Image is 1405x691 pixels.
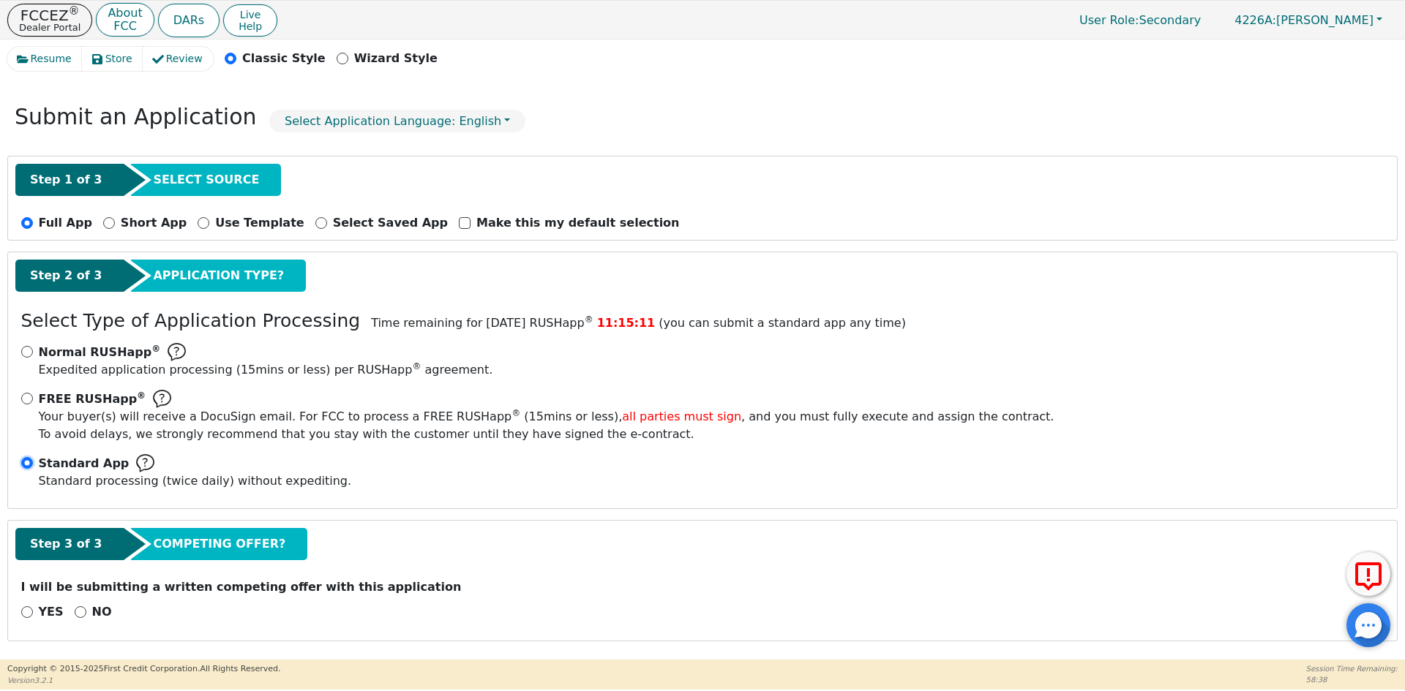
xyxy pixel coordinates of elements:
[333,214,448,232] p: Select Saved App
[354,50,438,67] p: Wizard Style
[96,3,154,37] button: AboutFCC
[158,4,220,37] button: DARs
[215,214,304,232] p: Use Template
[1219,9,1398,31] button: 4226A:[PERSON_NAME]
[1065,6,1215,34] p: Secondary
[7,47,83,71] button: Resume
[239,9,262,20] span: Live
[1079,13,1139,27] span: User Role :
[239,20,262,32] span: Help
[7,675,280,686] p: Version 3.2.1
[39,345,161,359] span: Normal RUSHapp
[39,474,352,488] span: Standard processing (twice daily) without expediting.
[153,535,285,553] span: COMPETING OFFER?
[200,664,280,673] span: All Rights Reserved.
[15,104,257,130] h2: Submit an Application
[7,663,280,676] p: Copyright © 2015- 2025 First Credit Corporation.
[136,454,154,472] img: Help Bubble
[30,535,102,553] span: Step 3 of 3
[153,171,259,189] span: SELECT SOURCE
[69,4,80,18] sup: ®
[82,47,143,71] button: Store
[1306,674,1398,685] p: 58:38
[151,344,160,354] sup: ®
[108,7,142,19] p: About
[21,578,1385,596] p: I will be submitting a written competing offer with this application
[622,409,741,423] span: all parties must sign
[39,408,1054,443] span: To avoid delays, we strongly recommend that you stay with the customer until they have signed the...
[476,214,680,232] p: Make this my default selection
[412,361,421,371] sup: ®
[597,316,656,330] span: 11:15:11
[153,390,171,408] img: Help Bubble
[19,8,80,23] p: FCCEZ
[585,314,593,325] sup: ®
[39,363,493,377] span: Expedited application processing ( 15 mins or less) per RUSHapp agreement.
[39,392,146,406] span: FREE RUSHapp
[512,408,520,418] sup: ®
[371,316,593,330] span: Time remaining for [DATE] RUSHapp
[121,214,187,232] p: Short App
[166,51,203,67] span: Review
[1346,552,1390,596] button: Report Error to FCC
[92,603,112,621] p: NO
[39,214,92,232] p: Full App
[108,20,142,32] p: FCC
[242,50,326,67] p: Classic Style
[105,51,132,67] span: Store
[153,267,284,284] span: APPLICATION TYPE?
[30,267,102,284] span: Step 2 of 3
[1306,663,1398,674] p: Session Time Remaining:
[143,47,214,71] button: Review
[1234,13,1276,27] span: 4226A:
[39,455,130,472] span: Standard App
[30,171,102,189] span: Step 1 of 3
[269,110,525,132] button: Select Application Language: English
[21,310,361,332] h3: Select Type of Application Processing
[19,23,80,32] p: Dealer Portal
[1234,13,1374,27] span: [PERSON_NAME]
[7,4,92,37] button: FCCEZ®Dealer Portal
[168,343,186,361] img: Help Bubble
[137,390,146,401] sup: ®
[1065,6,1215,34] a: User Role:Secondary
[39,409,1054,423] span: Your buyer(s) will receive a DocuSign email. For FCC to process a FREE RUSHapp ( 15 mins or less)...
[31,51,72,67] span: Resume
[659,316,906,330] span: (you can submit a standard app any time)
[39,603,64,621] p: YES
[223,4,277,37] button: LiveHelp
